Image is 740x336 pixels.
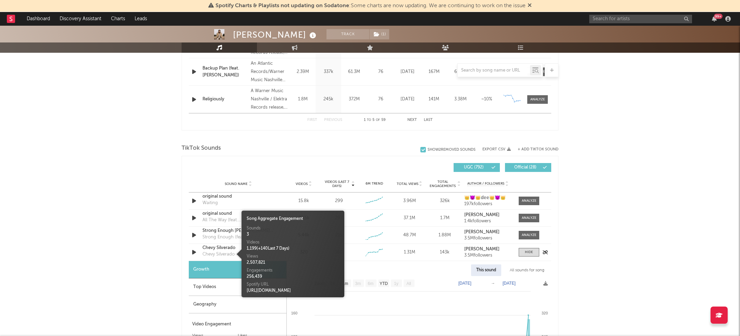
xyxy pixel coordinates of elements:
span: TikTok Sounds [182,144,221,152]
div: Song Aggregate Engagement [247,216,339,222]
text: All [406,281,411,286]
div: 1.8M [292,96,314,103]
span: Total Views [397,182,418,186]
button: Previous [324,118,342,122]
div: A Warner Music Nashville / Elektra Records release, © 2023 Elektra Records LLC [251,87,288,112]
span: Total Engagements [429,180,457,188]
div: Waiting [202,200,218,207]
a: original sound [202,193,274,200]
text: 320 [542,311,548,315]
div: 1,199 ( + 140 Last 7 Days) [247,246,339,252]
span: Videos [296,182,308,186]
text: 1m [343,281,348,286]
a: [URL][DOMAIN_NAME] [247,289,291,293]
text: 6m [368,281,374,286]
div: 141M [422,96,445,103]
div: 99 + [714,14,723,19]
button: Official(28) [505,163,551,172]
button: + Add TikTok Sound [511,148,558,151]
strong: [PERSON_NAME] [464,213,500,217]
button: First [307,118,317,122]
a: [PERSON_NAME] [464,213,512,217]
div: 1 5 59 [356,116,394,124]
div: Geography [189,296,286,313]
div: Show 2 Removed Sounds [428,148,476,152]
button: + Add TikTok Sound [518,148,558,151]
div: This sound [471,264,501,276]
span: : Some charts are now updating. We are continuing to work on the issue [215,3,526,9]
div: [DATE] [396,96,419,103]
div: Views [247,253,339,260]
div: 256,439 [247,274,339,280]
div: Top Videos [189,278,286,296]
button: Last [424,118,433,122]
div: Growth [189,261,286,278]
strong: [PERSON_NAME] [464,247,500,251]
div: 1.88M [429,232,461,239]
button: 99+ [712,16,717,22]
div: All sounds for song [505,264,550,276]
a: Religiously [202,96,247,103]
div: ~ 10 % [475,96,498,103]
div: 197k followers [464,202,512,207]
div: Spotify URL [247,282,339,288]
span: Official ( 28 ) [509,165,541,170]
div: 37.1M [394,215,425,222]
span: Sound Name [225,182,248,186]
a: 👑😈👑𝕕𝕖𝕖👑😈👑 [464,196,512,200]
div: 3.96M [394,198,425,204]
a: Chevy Silverado [202,245,274,251]
a: [PERSON_NAME] [464,230,512,235]
div: 6M Trend [358,181,390,186]
div: 1.7M [429,215,461,222]
span: UGC ( 792 ) [458,165,490,170]
div: 2,507,821 [247,260,339,266]
strong: 👑😈👑𝕕𝕖𝕖👑😈👑 [464,196,506,200]
div: 245k [317,96,340,103]
button: Track [326,29,369,39]
text: 3m [355,281,361,286]
text: [DATE] [503,281,516,286]
span: to [367,119,371,122]
div: Sounds [247,225,339,232]
div: 15.8k [288,198,320,204]
a: Dashboard [22,12,55,26]
div: 1.31M [394,249,425,256]
div: Video Engagement [192,320,283,328]
div: 143k [429,249,461,256]
a: Leads [130,12,152,26]
div: Chevy Silverado [202,251,235,258]
text: 1y [394,281,398,286]
a: Charts [106,12,130,26]
div: Strong Enough [PERSON_NAME] and [PERSON_NAME] [202,227,274,234]
div: All The Way (feat. [PERSON_NAME]) [202,217,274,224]
input: Search for artists [589,15,692,23]
div: 3 [247,232,339,238]
div: 372M [343,96,365,103]
div: 48.7M [394,232,425,239]
span: of [376,119,380,122]
div: 299 [335,198,343,204]
strong: [PERSON_NAME] [464,230,500,234]
input: Search by song name or URL [458,68,530,73]
span: Author / Followers [467,182,504,186]
div: 3.5M followers [464,253,512,258]
span: Dismiss [528,3,532,9]
a: [PERSON_NAME] [464,247,512,252]
div: 3.5M followers [464,236,512,241]
span: Videos (last 7 days) [323,180,351,188]
div: 1.4k followers [464,219,512,224]
button: UGC(792) [454,163,500,172]
button: (1) [370,29,389,39]
text: 160 [291,311,297,315]
div: Engagements [247,267,339,274]
div: Strong Enough (feat. [PERSON_NAME]) [202,234,274,241]
a: original sound [202,210,274,217]
button: Next [407,118,417,122]
a: Discovery Assistant [55,12,106,26]
span: ( 1 ) [369,29,390,39]
div: 326k [429,198,461,204]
